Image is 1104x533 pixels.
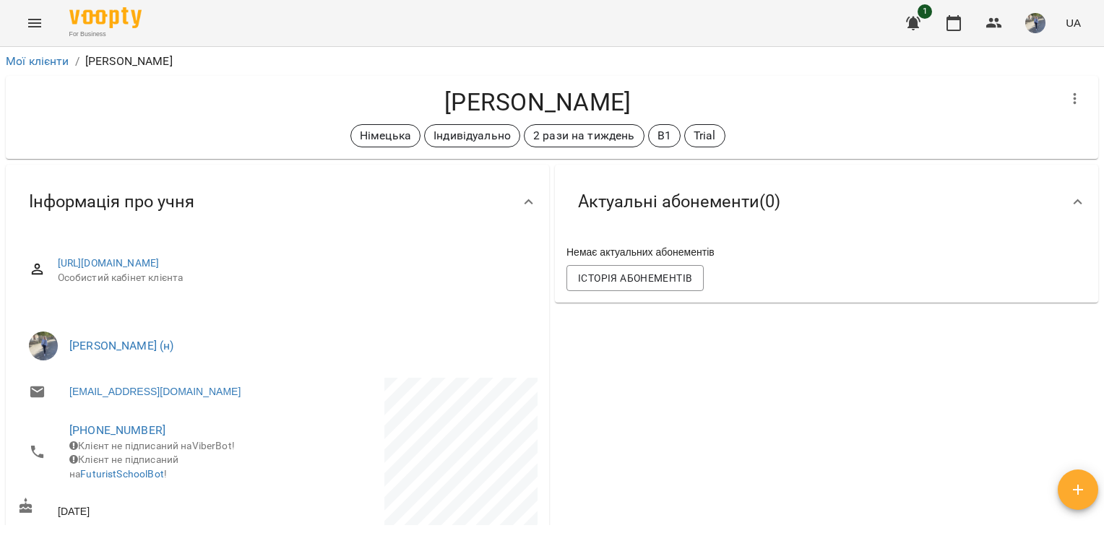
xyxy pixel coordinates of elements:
div: [DATE] [14,495,277,521]
p: Trial [694,127,716,144]
span: Клієнт не підписаний на ! [69,454,178,480]
div: 2 рази на тиждень [524,124,644,147]
span: Особистий кабінет клієнта [58,271,526,285]
p: [PERSON_NAME] [85,53,173,70]
span: Актуальні абонементи ( 0 ) [578,191,780,213]
button: UA [1060,9,1087,36]
a: Мої клієнти [6,54,69,68]
nav: breadcrumb [6,53,1098,70]
div: Немає актуальних абонементів [564,242,1090,262]
span: Клієнт не підписаний на ViberBot! [69,440,235,451]
div: Trial [684,124,725,147]
p: Індивідуально [434,127,511,144]
a: [PHONE_NUMBER] [69,423,165,437]
a: FuturistSchoolBot [80,468,164,480]
a: [URL][DOMAIN_NAME] [58,257,160,269]
h4: [PERSON_NAME] [17,87,1058,117]
span: For Business [69,30,142,39]
img: 9057b12b0e3b5674d2908fc1e5c3d556.jpg [1025,13,1045,33]
div: Індивідуально [424,124,520,147]
span: Історія абонементів [578,269,692,287]
span: UA [1066,15,1081,30]
button: Історія абонементів [566,265,704,291]
div: В1 [648,124,681,147]
span: Інформація про учня [29,191,194,213]
div: Німецька [350,124,421,147]
button: Menu [17,6,52,40]
div: Актуальні абонементи(0) [555,165,1098,239]
span: 1 [918,4,932,19]
p: В1 [657,127,671,144]
p: Німецька [360,127,411,144]
img: Voopty Logo [69,7,142,28]
a: [PERSON_NAME] (н) [69,339,174,352]
div: Інформація про учня [6,165,549,239]
img: Мірошніченко Вікторія Сергіївна (н) [29,331,58,360]
p: 2 рази на тиждень [533,127,635,144]
li: / [75,53,79,70]
a: [EMAIL_ADDRESS][DOMAIN_NAME] [69,384,241,399]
